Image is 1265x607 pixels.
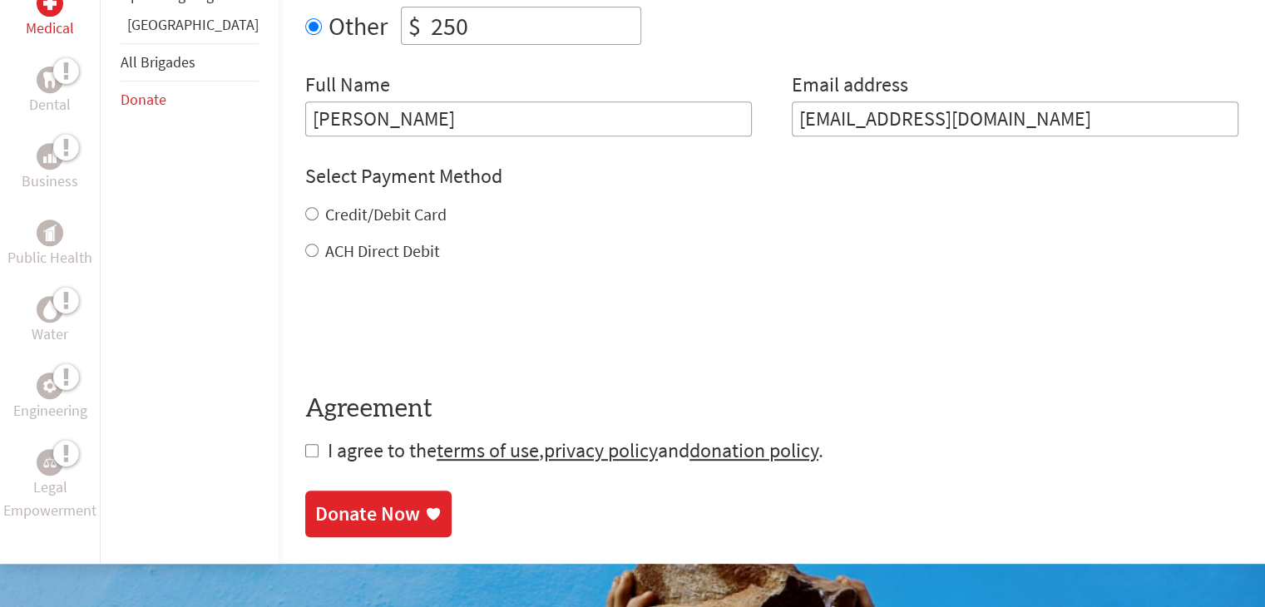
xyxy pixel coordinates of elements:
a: BusinessBusiness [22,143,78,193]
label: Email address [792,72,908,101]
p: Medical [26,17,74,40]
a: Public HealthPublic Health [7,220,92,269]
a: donation policy [689,437,818,463]
input: Enter Full Name [305,101,752,136]
div: Public Health [37,220,63,246]
div: Donate Now [315,501,420,527]
li: Donate [121,81,259,118]
img: Public Health [43,225,57,241]
span: I agree to the , and . [328,437,823,463]
li: All Brigades [121,43,259,81]
img: Water [43,300,57,319]
div: $ [402,7,427,44]
a: Legal EmpowermentLegal Empowerment [3,449,96,522]
img: Engineering [43,379,57,392]
a: Donate Now [305,491,452,537]
a: All Brigades [121,52,195,72]
img: Business [43,150,57,163]
label: Other [329,7,388,45]
a: EngineeringEngineering [13,373,87,422]
a: WaterWater [32,296,68,346]
iframe: reCAPTCHA [305,296,558,361]
a: [GEOGRAPHIC_DATA] [127,15,259,34]
p: Engineering [13,399,87,422]
img: Dental [43,72,57,88]
p: Public Health [7,246,92,269]
input: Your Email [792,101,1238,136]
p: Legal Empowerment [3,476,96,522]
p: Business [22,170,78,193]
p: Dental [29,93,71,116]
h4: Agreement [305,394,1238,424]
a: privacy policy [544,437,658,463]
label: ACH Direct Debit [325,240,440,261]
div: Engineering [37,373,63,399]
div: Business [37,143,63,170]
div: Legal Empowerment [37,449,63,476]
div: Water [37,296,63,323]
div: Dental [37,67,63,93]
p: Water [32,323,68,346]
img: Legal Empowerment [43,457,57,467]
label: Full Name [305,72,390,101]
label: Credit/Debit Card [325,204,447,225]
a: DentalDental [29,67,71,116]
h4: Select Payment Method [305,163,1238,190]
input: Enter Amount [427,7,640,44]
li: Guatemala [121,13,259,43]
a: terms of use [437,437,539,463]
a: Donate [121,90,166,109]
